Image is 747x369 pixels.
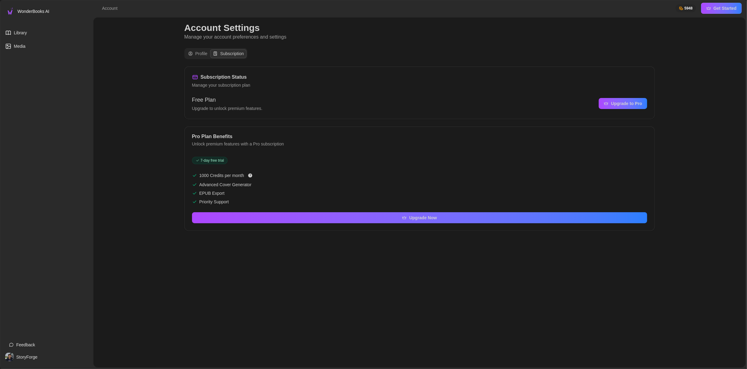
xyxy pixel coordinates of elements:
li: Advanced Cover Generator [192,182,647,188]
div: Manage your subscription plan [192,82,647,88]
a: Library [5,27,87,38]
span: Feedback [16,342,35,347]
li: EPUB Export [192,190,647,196]
button: Feedback [5,339,39,350]
button: Get Started [701,3,742,14]
span: StoryForge [16,354,37,360]
img: StoryForge [5,353,14,361]
p: Upgrade to unlock premium features. [192,105,262,111]
h3: Free Plan [192,96,262,104]
span: WonderBooks AI [17,8,49,14]
img: Logo [5,6,15,16]
h1: Account Settings [184,22,655,33]
a: Media [5,41,87,52]
div: Pro Plan Benefits [192,134,647,139]
span: Profile [195,51,208,57]
a: StoryForgeStoryForge [5,350,87,364]
h2: Account [102,5,118,11]
a: WonderBooks AI [5,5,87,17]
li: Priority Support [192,199,647,205]
li: 1000 Credits per month [192,172,647,179]
span: Get Started [714,5,737,11]
div: Unlock premium features with a Pro subscription [192,141,647,147]
button: Upgrade to Pro [599,98,647,109]
strong: Upgrade to Pro [604,100,642,107]
button: Upgrade Now [192,212,647,223]
span: Library [14,30,27,36]
span: 5948 [685,6,693,11]
strong: Upgrade Now [402,215,437,221]
span: Subscription [220,51,244,57]
div: Subscription Status [192,74,647,80]
span: 7-day free trial [192,157,228,164]
p: Manage your account preferences and settings [184,33,655,41]
span: Media [14,43,25,49]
